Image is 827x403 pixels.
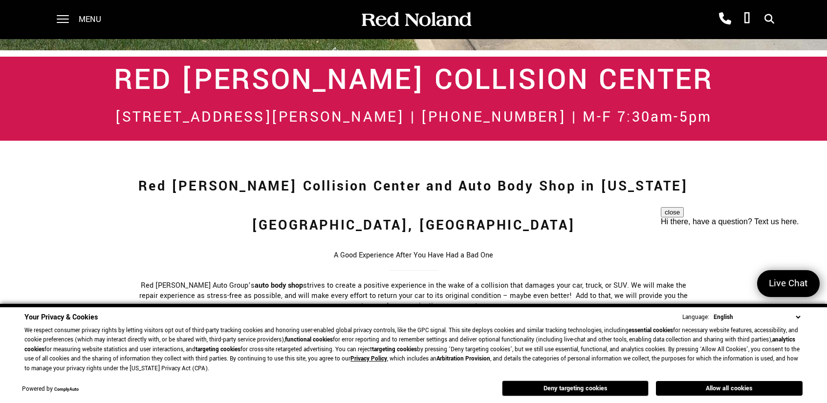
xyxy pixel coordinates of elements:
[196,345,240,354] strong: targeting cookies
[629,326,673,335] strong: essential cookies
[502,381,649,396] button: Deny targeting cookies
[79,104,748,131] h2: [STREET_ADDRESS][PERSON_NAME] | [PHONE_NUMBER] | M-F 7:30am-5pm
[79,167,748,245] h1: Red [PERSON_NAME] Collision Center and Auto Body Shop in [US_STATE][GEOGRAPHIC_DATA], [GEOGRAPHIC...
[255,280,303,291] strong: auto body shop
[682,314,709,320] div: Language:
[656,381,803,396] button: Allow all cookies
[79,250,748,260] p: A Good Experience After You Have Had a Bad One
[360,11,472,28] img: Red Noland Auto Group
[22,386,79,393] div: Powered by
[711,312,803,322] select: Language Select
[136,280,692,311] p: Red [PERSON_NAME] Auto Group’s strives to create a positive experience in the wake of a collision...
[24,336,795,354] strong: analytics cookies
[24,312,98,322] span: Your Privacy & Cookies
[54,386,79,393] a: ComplyAuto
[372,345,417,354] strong: targeting cookies
[757,270,820,297] a: Live Chat
[285,336,333,344] strong: functional cookies
[79,66,748,94] h2: Red [PERSON_NAME] Collision Center
[764,277,813,290] span: Live Chat
[24,326,803,374] p: We respect consumer privacy rights by letting visitors opt out of third-party tracking cookies an...
[661,207,827,313] iframe: podium webchat widget prompt
[350,355,387,363] a: Privacy Policy
[436,355,490,363] strong: Arbitration Provision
